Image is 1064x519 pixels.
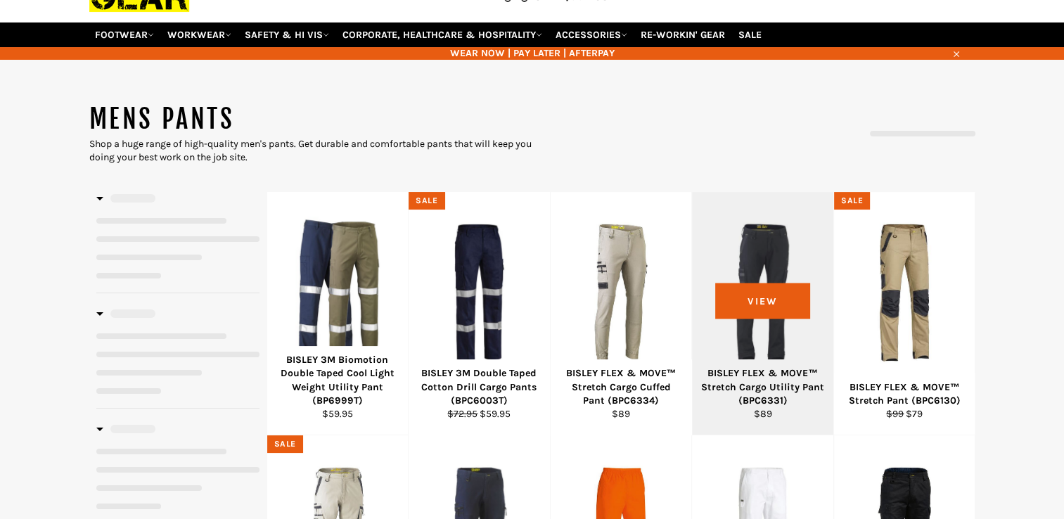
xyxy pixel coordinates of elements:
div: BISLEY 3M Double Taped Cotton Drill Cargo Pants (BPC6003T) [418,366,541,407]
a: BISLEY BP6999T 3M Biomotion Double Taped Cool Light Weight Utility Pant - Workin' Gear BISLEY 3M ... [267,192,409,435]
div: BISLEY FLEX & MOVE™ Stretch Pant (BPC6130) [842,380,966,408]
s: $72.95 [447,408,477,420]
div: $89 [559,407,683,421]
div: BISLEY FLEX & MOVE™ Stretch Cargo Cuffed Pant (BPC6334) [559,366,683,407]
s: $99 [886,408,904,420]
a: RE-WORKIN' GEAR [635,23,731,47]
a: BISLEY FLEX & MOVE™ Stretch Cargo Utility Pant (BPC6331) - Workin' Gear BISLEY FLEX & MOVE™ Stret... [691,192,833,435]
div: BISLEY 3M Biomotion Double Taped Cool Light Weight Utility Pant (BP6999T) [276,353,399,407]
a: CORPORATE, HEALTHCARE & HOSPITALITY [337,23,548,47]
span: WEAR NOW | PAY LATER | AFTERPAY [89,46,975,60]
a: ACCESSORIES [550,23,633,47]
div: BISLEY FLEX & MOVE™ Stretch Cargo Utility Pant (BPC6331) [701,366,825,407]
a: SALE [733,23,767,47]
img: BISLEY FLEX & MOVE™ Stretch Pant (BPC6130) - Workin' Gear [852,222,958,364]
h1: MENS PANTS [89,102,532,137]
span: View [715,283,810,319]
a: SAFETY & HI VIS [239,23,335,47]
div: Shop a huge range of high-quality men's pants. Get durable and comfortable pants that will keep y... [89,137,532,165]
div: Sale [409,192,444,210]
img: BISLEY BPC6003T 3M Double Taped Cotton Drill Cargo Pants - Workin' Gear [426,222,532,364]
a: BISLEY FLEX & MOVE™ Stretch Cargo Cuffed Pant (BPC6334) - Workin' Gear BISLEY FLEX & MOVE™ Stretc... [550,192,692,435]
img: BISLEY FLEX & MOVE™ Stretch Cargo Cuffed Pant (BPC6334) - Workin' Gear [568,222,674,364]
img: BISLEY BP6999T 3M Biomotion Double Taped Cool Light Weight Utility Pant - Workin' Gear [289,210,385,375]
a: FOOTWEAR [89,23,160,47]
div: $79 [842,407,966,421]
a: BISLEY BPC6003T 3M Double Taped Cotton Drill Cargo Pants - Workin' Gear BISLEY 3M Double Taped Co... [408,192,550,435]
a: BISLEY FLEX & MOVE™ Stretch Pant (BPC6130) - Workin' Gear BISLEY FLEX & MOVE™ Stretch Pant (BPC61... [833,192,975,435]
div: $59.95 [276,407,399,421]
div: Sale [267,435,303,453]
div: $59.95 [418,407,541,421]
a: WORKWEAR [162,23,237,47]
div: Sale [834,192,870,210]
